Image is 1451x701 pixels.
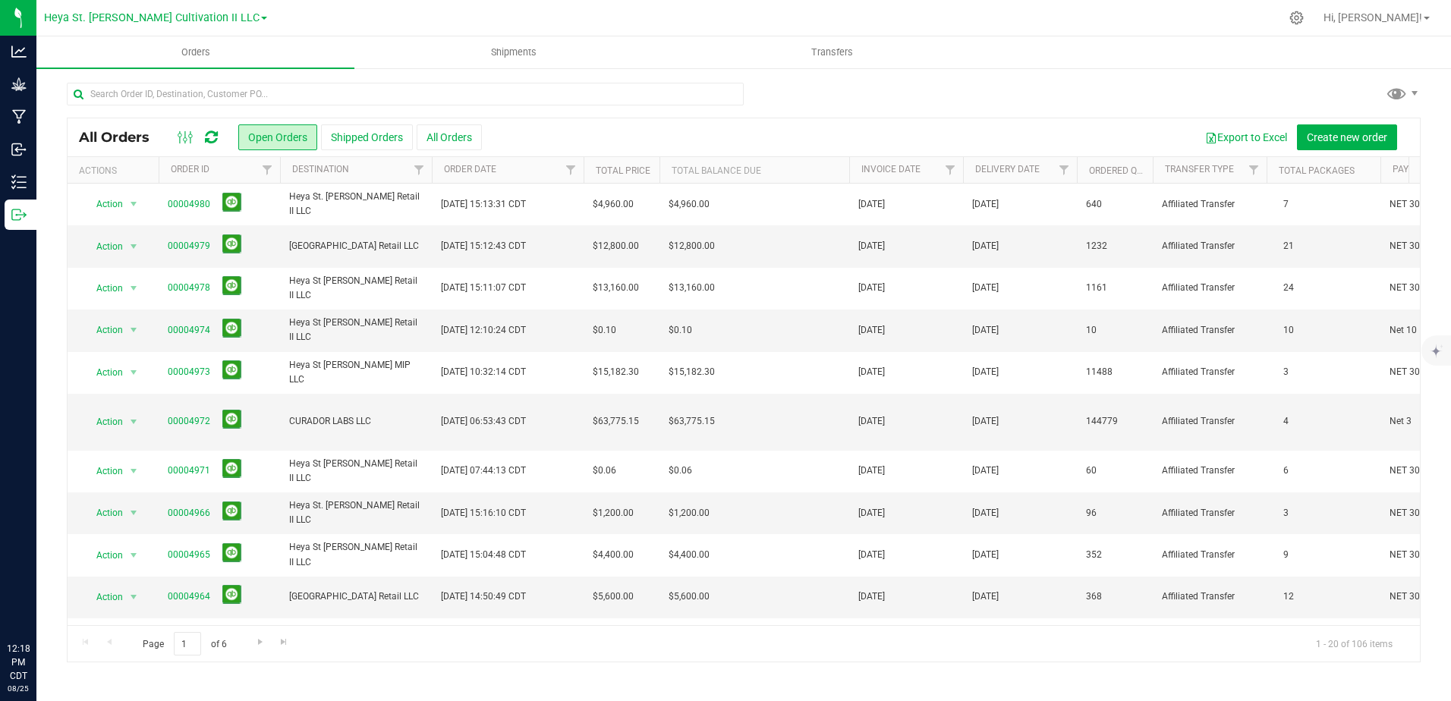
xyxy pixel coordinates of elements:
[168,281,210,295] a: 00004978
[669,464,692,478] span: $0.06
[1086,365,1113,379] span: 11488
[1162,464,1257,478] span: Affiliated Transfer
[83,193,124,215] span: Action
[593,589,634,604] span: $5,600.00
[972,323,999,338] span: [DATE]
[669,197,710,212] span: $4,960.00
[861,164,921,174] a: Invoice Date
[858,414,885,429] span: [DATE]
[1276,586,1301,608] span: 12
[1162,239,1257,253] span: Affiliated Transfer
[1162,197,1257,212] span: Affiliated Transfer
[593,239,639,253] span: $12,800.00
[168,365,210,379] a: 00004973
[174,632,201,655] input: 1
[289,190,423,218] span: Heya St. [PERSON_NAME] Retail II LLC
[1297,124,1397,150] button: Create new order
[11,174,27,190] inline-svg: Inventory
[289,457,423,486] span: Heya St [PERSON_NAME] Retail II LLC
[1086,589,1102,604] span: 368
[36,36,354,68] a: Orders
[1276,502,1296,524] span: 3
[168,323,210,338] a: 00004974
[1162,414,1257,429] span: Affiliated Transfer
[1324,11,1422,24] span: Hi, [PERSON_NAME]!
[168,414,210,429] a: 00004972
[130,632,239,655] span: Page of 6
[161,46,231,59] span: Orders
[593,197,634,212] span: $4,960.00
[972,281,999,295] span: [DATE]
[1195,124,1297,150] button: Export to Excel
[289,540,423,569] span: Heya St [PERSON_NAME] Retail II LLC
[45,577,63,596] iframe: Resource center unread badge
[289,316,423,344] span: Heya St [PERSON_NAME] Retail II LLC
[67,83,744,105] input: Search Order ID, Destination, Customer PO...
[441,323,526,338] span: [DATE] 12:10:24 CDT
[1304,632,1405,655] span: 1 - 20 of 106 items
[15,580,61,625] iframe: Resource center
[593,464,616,478] span: $0.06
[972,414,999,429] span: [DATE]
[1086,281,1107,295] span: 1161
[593,414,639,429] span: $63,775.15
[168,506,210,520] a: 00004966
[289,358,423,387] span: Heya St [PERSON_NAME] MIP LLC
[124,278,143,299] span: select
[858,239,885,253] span: [DATE]
[673,36,991,68] a: Transfers
[124,461,143,482] span: select
[11,142,27,157] inline-svg: Inbound
[1307,131,1387,143] span: Create new order
[7,642,30,683] p: 12:18 PM CDT
[938,157,963,183] a: Filter
[593,506,634,520] span: $1,200.00
[1276,193,1296,215] span: 7
[791,46,873,59] span: Transfers
[1162,548,1257,562] span: Affiliated Transfer
[669,548,710,562] span: $4,400.00
[858,506,885,520] span: [DATE]
[669,365,715,379] span: $15,182.30
[1162,323,1257,338] span: Affiliated Transfer
[273,632,295,652] a: Go to the last page
[83,586,124,608] span: Action
[441,589,526,604] span: [DATE] 14:50:49 CDT
[441,506,526,520] span: [DATE] 15:16:10 CDT
[858,548,885,562] span: [DATE]
[83,319,124,341] span: Action
[1086,506,1097,520] span: 96
[79,129,165,146] span: All Orders
[289,498,423,527] span: Heya St. [PERSON_NAME] Retail II LLC
[83,502,124,523] span: Action
[1276,277,1301,299] span: 24
[83,278,124,299] span: Action
[292,164,349,174] a: Destination
[975,164,1040,174] a: Delivery Date
[255,157,280,183] a: Filter
[1242,157,1267,183] a: Filter
[83,362,124,383] span: Action
[441,197,526,212] span: [DATE] 15:13:31 CDT
[669,281,715,295] span: $13,160.00
[1276,235,1301,257] span: 21
[79,165,153,176] div: Actions
[559,157,584,183] a: Filter
[1162,506,1257,520] span: Affiliated Transfer
[972,239,999,253] span: [DATE]
[124,236,143,257] span: select
[7,683,30,694] p: 08/25
[289,239,423,253] span: [GEOGRAPHIC_DATA] Retail LLC
[972,197,999,212] span: [DATE]
[1089,165,1147,176] a: Ordered qty
[1276,544,1296,566] span: 9
[1086,464,1097,478] span: 60
[972,589,999,604] span: [DATE]
[124,502,143,523] span: select
[858,323,885,338] span: [DATE]
[972,506,999,520] span: [DATE]
[444,164,496,174] a: Order Date
[858,365,885,379] span: [DATE]
[44,11,260,24] span: Heya St. [PERSON_NAME] Cultivation II LLC
[1276,361,1296,383] span: 3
